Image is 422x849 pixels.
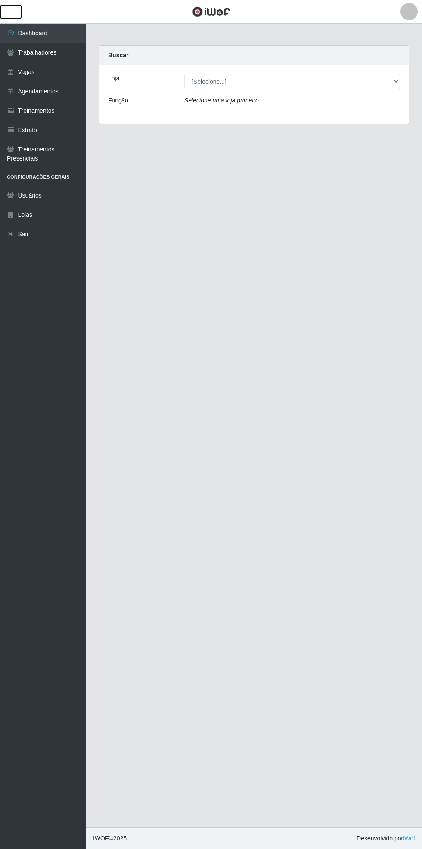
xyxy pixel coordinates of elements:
span: Desenvolvido por [357,834,415,843]
strong: Buscar [108,52,128,59]
span: © 2025 . [93,834,128,843]
img: CoreUI Logo [192,6,230,17]
a: iWof [403,835,415,842]
i: Selecione uma loja primeiro... [184,97,264,104]
label: Loja [108,74,119,83]
span: IWOF [93,835,109,842]
label: Função [108,96,128,105]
